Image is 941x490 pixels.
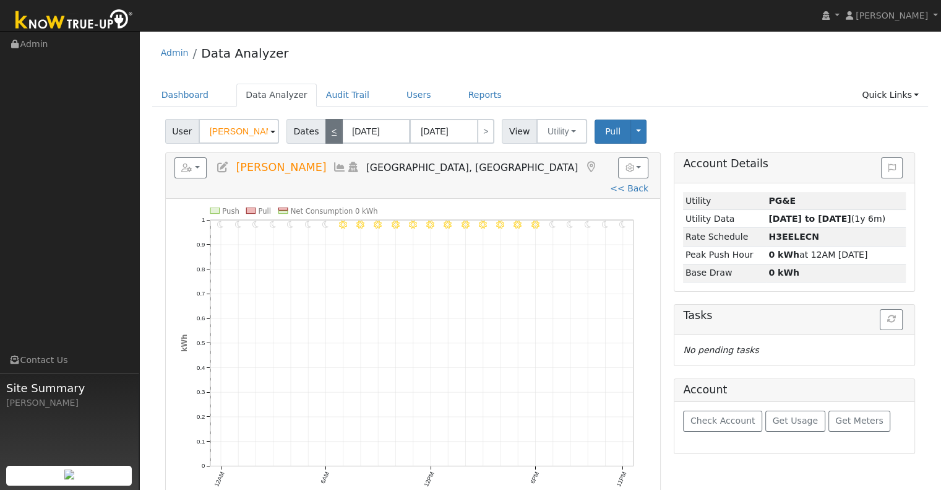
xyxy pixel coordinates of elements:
text: 1 [202,216,205,223]
i: 1AM - Clear [234,221,241,229]
text: 0.3 [197,388,205,395]
span: Site Summary [6,380,132,396]
h5: Tasks [683,309,906,322]
i: 3AM - Clear [270,221,276,229]
img: Know True-Up [9,7,139,35]
text: 0.8 [197,266,205,273]
a: Users [397,84,440,107]
span: [PERSON_NAME] [856,11,928,20]
button: Utility [536,119,587,144]
button: Pull [595,120,631,144]
span: Dates [286,119,326,144]
i: 9AM - Clear [374,221,382,229]
i: 7PM - Clear [549,221,556,229]
strong: 0 kWh [768,250,799,260]
span: Pull [605,126,621,136]
a: Quick Links [853,84,928,107]
i: 3PM - Clear [479,221,487,229]
i: 1PM - Clear [444,221,452,229]
text: 0.9 [197,241,205,248]
a: Audit Trail [317,84,379,107]
a: Reports [459,84,511,107]
a: Multi-Series Graph [333,161,346,173]
span: Check Account [690,416,755,426]
text: Pull [258,207,271,216]
text: 12AM [213,471,226,488]
i: 10AM - Clear [391,221,399,229]
td: Utility Data [683,210,766,228]
a: < [325,119,343,144]
button: Get Meters [828,411,891,432]
span: [PERSON_NAME] [236,161,326,173]
i: 4AM - Clear [287,221,293,229]
i: 2AM - Clear [252,221,259,229]
text: 0 [202,463,205,470]
strong: [DATE] to [DATE] [768,214,851,224]
td: Utility [683,192,766,210]
i: No pending tasks [683,345,758,355]
i: 11AM - Clear [409,221,417,229]
a: Data Analyzer [236,84,317,107]
h5: Account Details [683,157,906,170]
a: Dashboard [152,84,218,107]
td: Rate Schedule [683,228,766,246]
td: Base Draw [683,264,766,282]
button: Issue History [881,157,903,178]
strong: 0 kWh [768,268,799,278]
strong: ID: 16727569, authorized: 05/14/25 [768,196,796,206]
button: Refresh [880,309,903,330]
a: Edit User (30265) [216,161,230,173]
i: 6PM - Clear [531,221,539,229]
i: 4PM - Clear [496,221,504,229]
i: 11PM - Clear [619,221,625,229]
strong: S [768,232,819,242]
a: Admin [161,48,189,58]
img: retrieve [64,470,74,479]
i: 2PM - Clear [461,221,469,229]
a: Map [584,161,598,173]
span: (1y 6m) [768,214,885,224]
a: Login As (last Never) [346,161,360,173]
text: 0.5 [197,339,205,346]
text: kWh [179,335,188,352]
i: 9PM - Clear [585,221,591,229]
i: 12AM - Clear [217,221,223,229]
span: Get Meters [835,416,883,426]
text: 6PM [529,471,540,485]
i: 6AM - Clear [322,221,329,229]
button: Get Usage [765,411,825,432]
h5: Account [683,383,727,396]
i: 8PM - Clear [567,221,573,229]
td: Peak Push Hour [683,246,766,264]
i: 12PM - Clear [426,221,434,229]
text: 0.2 [197,413,205,420]
i: 7AM - Clear [339,221,347,229]
span: Get Usage [773,416,818,426]
i: 8AM - Clear [356,221,364,229]
text: 12PM [423,471,436,488]
a: Data Analyzer [201,46,288,61]
text: Push [222,207,239,216]
text: 0.7 [197,290,205,297]
div: [PERSON_NAME] [6,396,132,409]
text: 0.6 [197,315,205,322]
span: [GEOGRAPHIC_DATA], [GEOGRAPHIC_DATA] [366,162,578,173]
a: > [477,119,494,144]
text: 11PM [615,471,628,488]
text: Net Consumption 0 kWh [290,207,377,216]
text: 0.1 [197,438,205,445]
a: << Back [610,183,648,193]
text: 0.4 [197,364,205,371]
button: Check Account [683,411,762,432]
span: User [165,119,199,144]
i: 10PM - Clear [602,221,608,229]
i: 5AM - Clear [304,221,311,229]
i: 5PM - Clear [513,221,522,229]
text: 6AM [319,471,330,485]
input: Select a User [199,119,279,144]
span: View [502,119,537,144]
td: at 12AM [DATE] [767,246,906,264]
